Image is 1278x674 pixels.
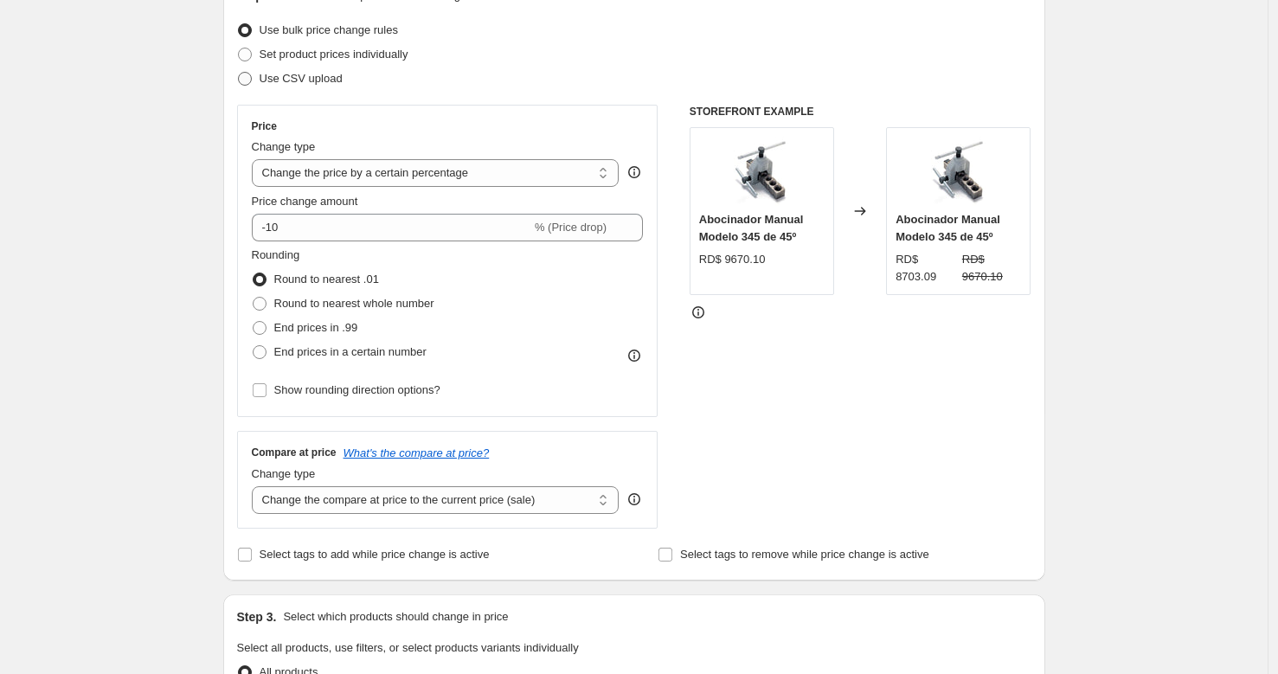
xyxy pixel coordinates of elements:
span: Show rounding direction options? [274,383,440,396]
span: Change type [252,467,316,480]
span: Select tags to remove while price change is active [680,548,929,561]
span: Abocinador Manual Modelo 345 de 45º [699,213,804,243]
div: help [626,491,643,508]
span: Select all products, use filters, or select products variants individually [237,641,579,654]
input: -15 [252,214,531,241]
span: Round to nearest whole number [274,297,434,310]
h2: Step 3. [237,608,277,626]
span: Select tags to add while price change is active [260,548,490,561]
span: End prices in .99 [274,321,358,334]
p: Select which products should change in price [283,608,508,626]
span: Price change amount [252,195,358,208]
span: Use bulk price change rules [260,23,398,36]
span: % (Price drop) [535,221,607,234]
img: abocinador-manual-345-de-45g-ridgid-984578_80x.jpg [924,137,993,206]
span: Rounding [252,248,300,261]
span: Change type [252,140,316,153]
img: abocinador-manual-345-de-45g-ridgid-984578_80x.jpg [727,137,796,206]
h6: STOREFRONT EXAMPLE [690,105,1031,119]
h3: Price [252,119,277,133]
button: What's the compare at price? [344,446,490,459]
h3: Compare at price [252,446,337,459]
span: Round to nearest .01 [274,273,379,286]
strike: RD$ 9670.10 [962,251,1022,286]
span: Abocinador Manual Modelo 345 de 45º [896,213,1000,243]
div: RD$ 8703.09 [896,251,955,286]
span: End prices in a certain number [274,345,427,358]
span: Set product prices individually [260,48,408,61]
span: Use CSV upload [260,72,343,85]
div: help [626,164,643,181]
div: RD$ 9670.10 [699,251,766,268]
